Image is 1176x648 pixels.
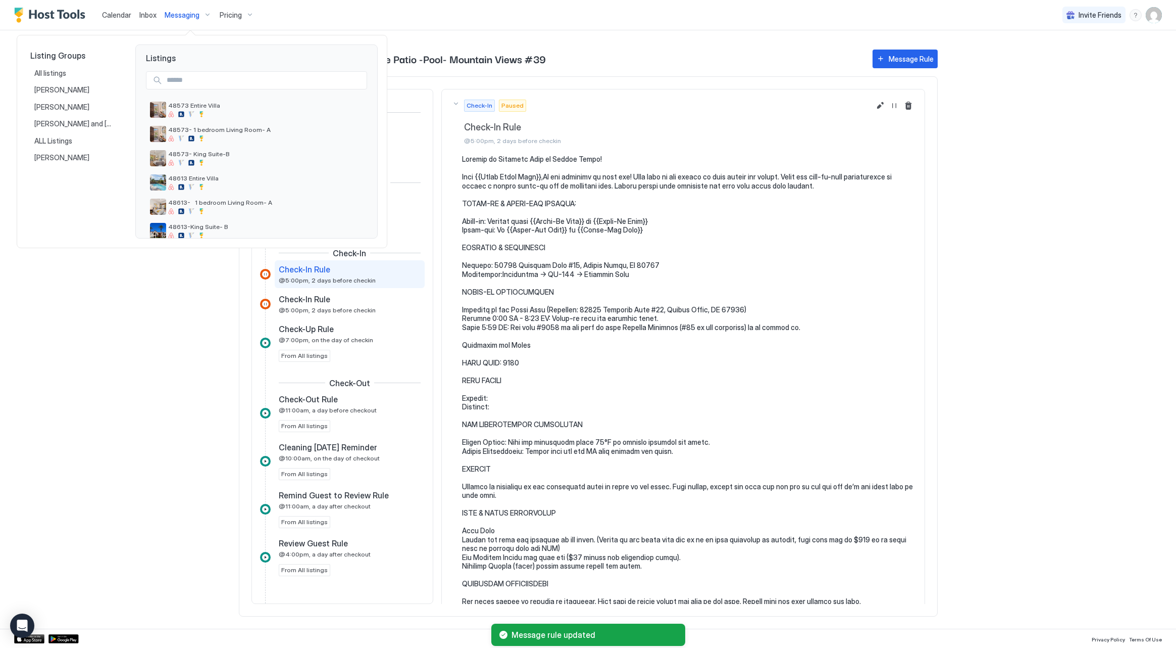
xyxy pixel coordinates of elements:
span: Listings [136,45,377,63]
div: listing image [150,150,166,166]
div: listing image [150,223,166,239]
div: listing image [150,199,166,215]
span: 48613-King Suite- B [168,223,363,230]
span: Listing Groups [30,51,119,61]
span: All listings [34,69,68,78]
span: 48573- 1 bedroom Living Room- A [168,126,363,133]
span: 48613 Entire Villa [168,174,363,182]
div: listing image [150,126,166,142]
div: listing image [150,174,166,191]
span: [PERSON_NAME] and [PERSON_NAME] [34,119,115,128]
div: Open Intercom Messenger [10,614,34,638]
span: [PERSON_NAME] [34,103,91,112]
span: [PERSON_NAME] [34,85,91,95]
div: listing image [150,102,166,118]
span: ALL Listings [34,136,74,146]
input: Input Field [163,72,367,89]
span: [PERSON_NAME] [34,153,91,162]
span: 48573- King Suite-B [168,150,363,158]
span: 48613- 1 bedroom Living Room- A [168,199,363,206]
span: 48573 Entire Villa [168,102,363,109]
